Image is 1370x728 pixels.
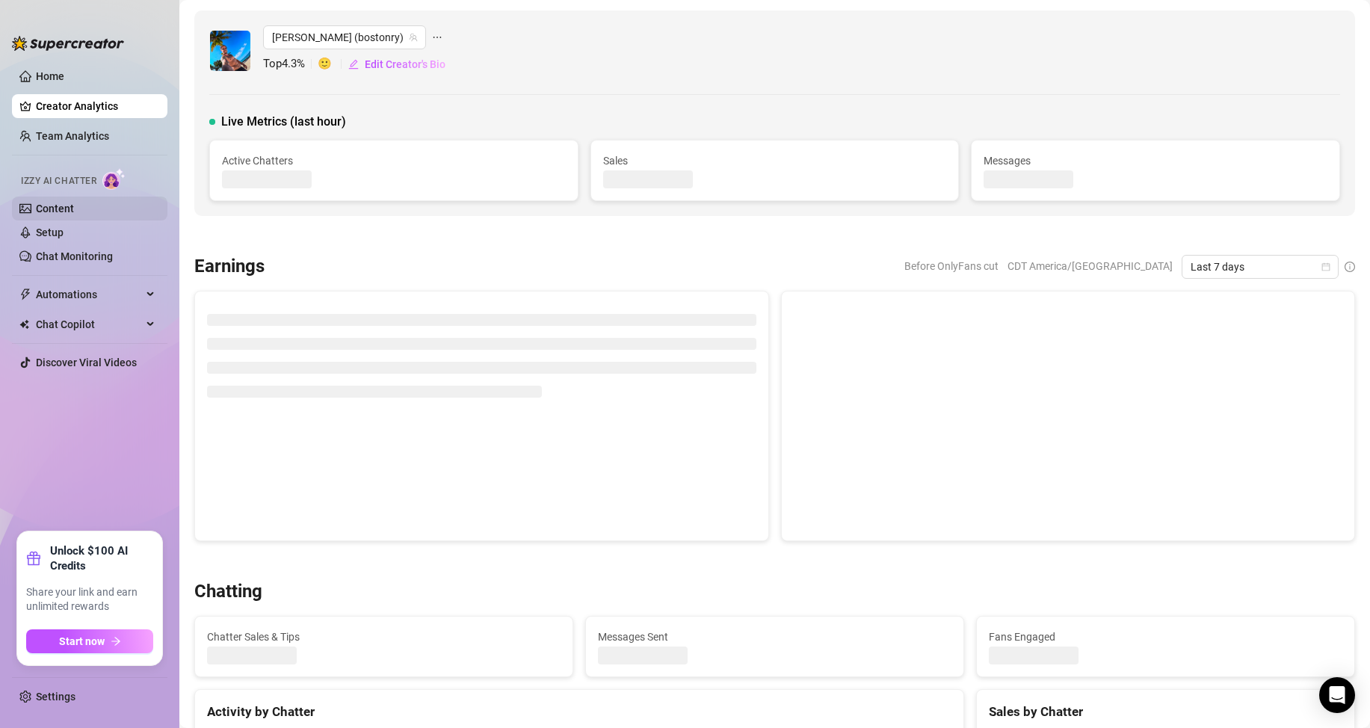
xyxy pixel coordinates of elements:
span: info-circle [1345,262,1355,272]
span: Chat Copilot [36,312,142,336]
span: Last 7 days [1191,256,1330,278]
div: Sales by Chatter [989,702,1342,722]
div: Activity by Chatter [207,702,951,722]
img: logo-BBDzfeDw.svg [12,36,124,51]
span: calendar [1321,262,1330,271]
span: 🙂 [318,55,348,73]
span: Automations [36,283,142,306]
h3: Chatting [194,580,262,604]
button: Edit Creator's Bio [348,52,446,76]
span: arrow-right [111,636,121,647]
a: Team Analytics [36,130,109,142]
span: Live Metrics (last hour) [221,113,346,131]
strong: Unlock $100 AI Credits [50,543,153,573]
a: Settings [36,691,75,703]
span: Chatter Sales & Tips [207,629,561,645]
a: Creator Analytics [36,94,155,118]
button: Start nowarrow-right [26,629,153,653]
span: Share your link and earn unlimited rewards [26,585,153,614]
span: ellipsis [432,25,442,49]
img: AI Chatter [102,168,126,190]
span: thunderbolt [19,289,31,300]
span: Messages Sent [598,629,951,645]
span: gift [26,551,41,566]
span: Sales [603,152,947,169]
span: Fans Engaged [989,629,1342,645]
span: Messages [984,152,1327,169]
span: CDT America/[GEOGRAPHIC_DATA] [1008,255,1173,277]
span: Top 4.3 % [263,55,318,73]
img: Ryan [210,31,250,71]
a: Content [36,203,74,215]
img: Chat Copilot [19,319,29,330]
span: edit [348,59,359,70]
span: team [409,33,418,42]
a: Chat Monitoring [36,250,113,262]
span: Active Chatters [222,152,566,169]
a: Home [36,70,64,82]
h3: Earnings [194,255,265,279]
div: Open Intercom Messenger [1319,677,1355,713]
span: Before OnlyFans cut [904,255,999,277]
span: Start now [59,635,105,647]
span: Ryan (bostonry) [272,26,417,49]
span: Izzy AI Chatter [21,174,96,188]
a: Setup [36,226,64,238]
span: Edit Creator's Bio [365,58,445,70]
a: Discover Viral Videos [36,357,137,368]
